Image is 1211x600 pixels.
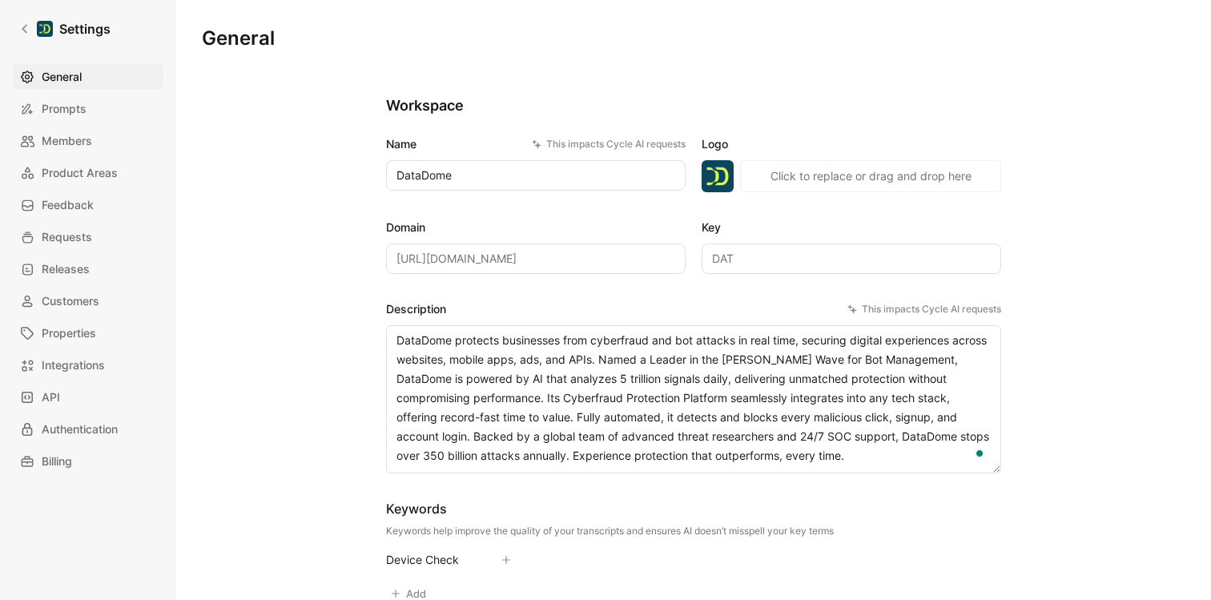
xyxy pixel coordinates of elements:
[702,135,1001,154] label: Logo
[386,550,476,570] div: Device Check
[847,301,1001,317] div: This impacts Cycle AI requests
[13,352,163,378] a: Integrations
[740,160,1001,192] button: Click to replace or drag and drop here
[532,136,686,152] div: This impacts Cycle AI requests
[386,218,686,237] label: Domain
[59,19,111,38] h1: Settings
[42,228,92,247] span: Requests
[386,96,1001,115] h2: Workspace
[42,292,99,311] span: Customers
[386,499,834,518] div: Keywords
[42,195,94,215] span: Feedback
[702,160,734,192] img: logo
[202,26,275,51] h1: General
[42,131,92,151] span: Members
[13,13,117,45] a: Settings
[386,525,834,538] div: Keywords help improve the quality of your transcripts and ensures AI doesn’t misspell your key terms
[13,385,163,410] a: API
[13,256,163,282] a: Releases
[702,218,1001,237] label: Key
[13,192,163,218] a: Feedback
[13,160,163,186] a: Product Areas
[386,244,686,274] input: Some placeholder
[13,64,163,90] a: General
[42,452,72,471] span: Billing
[42,324,96,343] span: Properties
[42,99,86,119] span: Prompts
[386,325,1001,473] textarea: To enrich screen reader interactions, please activate Accessibility in Grammarly extension settings
[13,320,163,346] a: Properties
[42,163,118,183] span: Product Areas
[13,96,163,122] a: Prompts
[42,67,82,87] span: General
[13,128,163,154] a: Members
[386,300,1001,319] label: Description
[42,388,60,407] span: API
[13,224,163,250] a: Requests
[13,288,163,314] a: Customers
[42,356,105,375] span: Integrations
[386,135,686,154] label: Name
[42,260,90,279] span: Releases
[13,417,163,442] a: Authentication
[13,449,163,474] a: Billing
[42,420,118,439] span: Authentication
